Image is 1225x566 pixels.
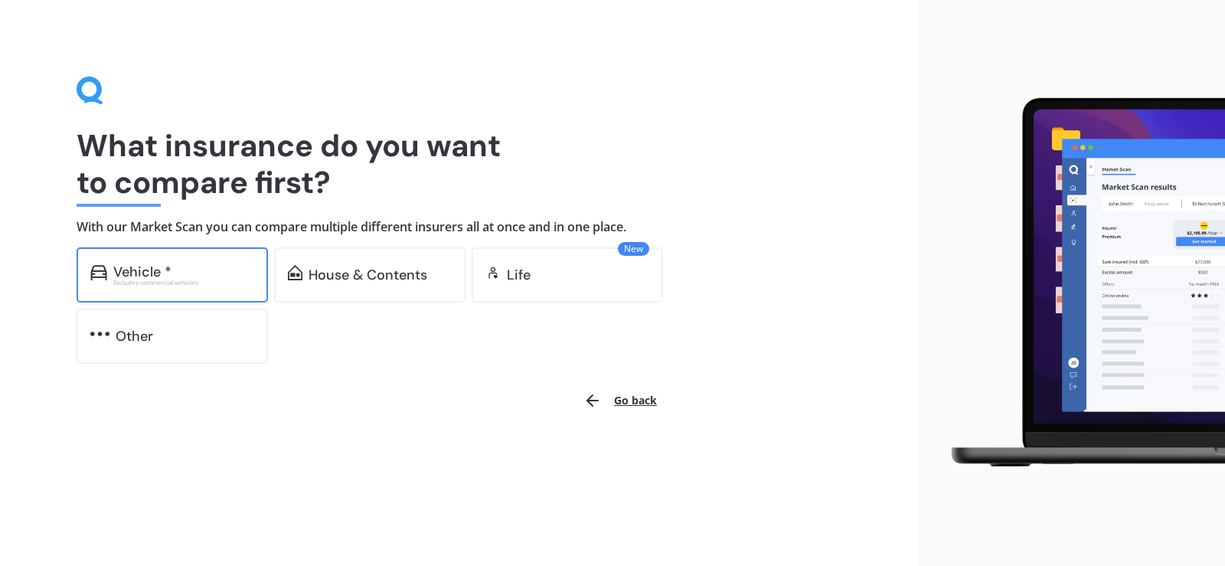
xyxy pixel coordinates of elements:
h1: What insurance do you want to compare first? [77,127,842,201]
img: other.81dba5aafe580aa69f38.svg [90,326,109,342]
span: New [618,242,649,256]
img: life.f720d6a2d7cdcd3ad642.svg [485,265,501,280]
div: Vehicle * [113,264,171,280]
div: Excludes commercial vehicles [113,280,254,286]
h4: With our Market Scan you can compare multiple different insurers all at once and in one place. [77,219,842,235]
img: home-and-contents.b802091223b8502ef2dd.svg [288,265,302,280]
div: Other [116,329,153,344]
img: car.f15378c7a67c060ca3f3.svg [90,265,107,280]
button: Go back [574,382,666,419]
img: laptop.webp [931,90,1225,476]
div: Life [507,267,531,283]
div: House & Contents [309,267,427,283]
